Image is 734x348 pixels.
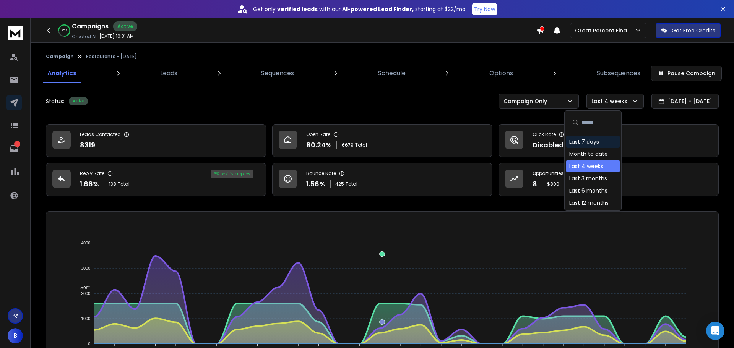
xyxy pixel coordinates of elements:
[706,322,724,340] div: Open Intercom Messenger
[533,170,563,176] p: Opportunities
[533,179,537,189] p: 8
[489,69,513,78] p: Options
[533,131,556,138] p: Click Rate
[72,34,98,40] p: Created At:
[118,181,130,187] span: Total
[569,175,607,182] div: Last 3 months
[253,5,466,13] p: Get only with our starting at $22/mo
[211,170,253,178] div: 6 % positive replies
[474,5,495,13] p: Try Now
[81,266,90,270] tspan: 3000
[81,241,90,245] tspan: 4000
[342,142,354,148] span: 6679
[306,140,332,151] p: 80.24 %
[156,64,182,83] a: Leads
[80,131,121,138] p: Leads Contacted
[656,23,721,38] button: Get Free Credits
[75,285,90,290] span: Sent
[569,199,609,207] div: Last 12 months
[378,69,406,78] p: Schedule
[597,69,640,78] p: Subsequences
[47,69,76,78] p: Analytics
[88,342,91,346] tspan: 0
[503,97,550,105] p: Campaign Only
[46,53,74,60] button: Campaign
[569,150,608,158] div: Month to date
[8,26,23,40] img: logo
[533,140,564,151] p: Disabled
[46,97,64,105] p: Status:
[575,27,635,34] p: Great Percent Finance
[81,291,90,296] tspan: 2000
[547,181,559,187] p: $ 800
[81,316,90,321] tspan: 1000
[591,97,630,105] p: Last 4 weeks
[46,124,266,157] a: Leads Contacted8319
[335,181,344,187] span: 425
[499,124,719,157] a: Click RateDisabledKnow More
[569,138,599,146] div: Last 7 days
[80,170,104,176] p: Reply Rate
[499,163,719,196] a: Opportunities8$800
[43,64,81,83] a: Analytics
[485,64,518,83] a: Options
[277,5,318,13] strong: verified leads
[160,69,177,78] p: Leads
[346,181,357,187] span: Total
[569,187,607,194] div: Last 6 months
[272,124,492,157] a: Open Rate80.24%6679Total
[6,141,22,156] a: 1
[109,181,116,187] span: 138
[72,22,109,31] h1: Campaigns
[306,179,325,189] p: 1.56 %
[472,3,497,15] button: Try Now
[99,33,134,39] p: [DATE] 10:31 AM
[272,163,492,196] a: Bounce Rate1.56%425Total
[261,69,294,78] p: Sequences
[306,170,336,176] p: Bounce Rate
[80,140,95,151] p: 8319
[651,66,722,81] button: Pause Campaign
[651,94,719,109] button: [DATE] - [DATE]
[69,97,88,105] div: Active
[342,5,414,13] strong: AI-powered Lead Finder,
[62,28,67,33] p: 75 %
[306,131,330,138] p: Open Rate
[113,21,137,31] div: Active
[80,179,99,189] p: 1.66 %
[672,27,715,34] p: Get Free Credits
[8,328,23,343] button: B
[355,142,367,148] span: Total
[14,141,20,147] p: 1
[46,163,266,196] a: Reply Rate1.66%138Total6% positive replies
[373,64,410,83] a: Schedule
[257,64,299,83] a: Sequences
[592,64,645,83] a: Subsequences
[86,53,137,60] p: Restaurants - [DATE]
[569,162,603,170] div: Last 4 weeks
